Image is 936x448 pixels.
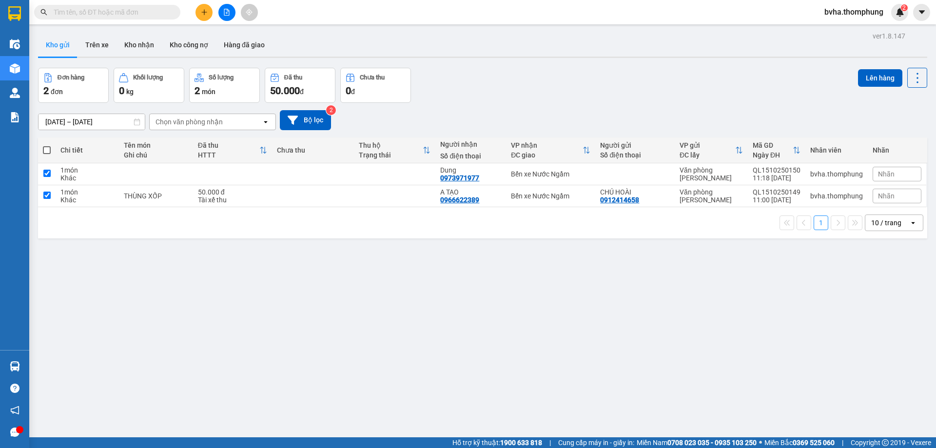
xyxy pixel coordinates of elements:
button: Khối lượng0kg [114,68,184,103]
span: file-add [223,9,230,16]
div: Nhãn [873,146,921,154]
div: Tài xế thu [198,196,267,204]
div: Khác [60,174,114,182]
div: 10 / trang [871,218,901,228]
div: Tên món [124,141,188,149]
strong: 0708 023 035 - 0935 103 250 [667,439,757,447]
div: 0966622389 [440,196,479,204]
span: đ [300,88,304,96]
div: Ghi chú [124,151,188,159]
button: Chưa thu0đ [340,68,411,103]
span: | [842,437,843,448]
div: VP nhận [511,141,583,149]
span: đơn [51,88,63,96]
div: CHÚ HOÀI [600,188,669,196]
button: aim [241,4,258,21]
span: question-circle [10,384,19,393]
div: Người nhận [440,140,501,148]
div: Ngày ĐH [753,151,793,159]
div: A TẠO [440,188,501,196]
span: aim [246,9,253,16]
span: Nhãn [878,170,895,178]
div: Dung [440,166,501,174]
span: 0 [119,85,124,97]
div: Khác [60,196,114,204]
img: warehouse-icon [10,63,20,74]
th: Toggle SortBy [748,137,805,163]
span: 50.000 [270,85,300,97]
button: file-add [218,4,235,21]
svg: open [909,219,917,227]
div: Thu hộ [359,141,423,149]
div: QL1510250150 [753,166,800,174]
div: Chưa thu [360,74,385,81]
div: ĐC giao [511,151,583,159]
span: Hỗ trợ kỹ thuật: [452,437,542,448]
span: 2 [902,4,906,11]
span: Miền Bắc [764,437,835,448]
div: VP gửi [680,141,735,149]
div: Chưa thu [277,146,349,154]
div: 0973971977 [440,174,479,182]
button: Kho gửi [38,33,78,57]
div: Đã thu [284,74,302,81]
img: warehouse-icon [10,39,20,49]
button: Hàng đã giao [216,33,273,57]
div: Mã GD [753,141,793,149]
div: Trạng thái [359,151,423,159]
button: Số lượng2món [189,68,260,103]
div: Chọn văn phòng nhận [156,117,223,127]
span: ⚪️ [759,441,762,445]
img: solution-icon [10,112,20,122]
span: Cung cấp máy in - giấy in: [558,437,634,448]
span: Nhãn [878,192,895,200]
div: ĐC lấy [680,151,735,159]
div: Người gửi [600,141,669,149]
div: QL1510250149 [753,188,800,196]
span: đ [351,88,355,96]
span: 2 [43,85,49,97]
span: 0 [346,85,351,97]
div: HTTT [198,151,259,159]
button: Đơn hàng2đơn [38,68,109,103]
strong: 1900 633 818 [500,439,542,447]
div: 1 món [60,166,114,174]
div: 50.000 đ [198,188,267,196]
div: Số điện thoại [600,151,669,159]
th: Toggle SortBy [193,137,272,163]
span: notification [10,406,19,415]
input: Tìm tên, số ĐT hoặc mã đơn [54,7,169,18]
div: Khối lượng [133,74,163,81]
button: Kho nhận [117,33,162,57]
span: plus [201,9,208,16]
button: 1 [814,215,828,230]
div: Đã thu [198,141,259,149]
button: Bộ lọc [280,110,331,130]
span: search [40,9,47,16]
div: 1 món [60,188,114,196]
div: Bến xe Nước Ngầm [511,192,590,200]
button: Trên xe [78,33,117,57]
button: caret-down [913,4,930,21]
div: ver 1.8.147 [873,31,905,41]
th: Toggle SortBy [354,137,436,163]
img: icon-new-feature [896,8,904,17]
span: | [549,437,551,448]
span: món [202,88,215,96]
div: Văn phòng [PERSON_NAME] [680,166,743,182]
div: 11:00 [DATE] [753,196,800,204]
img: logo-vxr [8,6,21,21]
div: Số điện thoại [440,152,501,160]
img: warehouse-icon [10,88,20,98]
svg: open [262,118,270,126]
span: bvha.thomphung [817,6,891,18]
span: 2 [195,85,200,97]
div: bvha.thomphung [810,170,863,178]
span: kg [126,88,134,96]
th: Toggle SortBy [675,137,748,163]
button: Đã thu50.000đ [265,68,335,103]
th: Toggle SortBy [506,137,595,163]
button: Lên hàng [858,69,902,87]
sup: 2 [901,4,908,11]
div: Đơn hàng [58,74,84,81]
